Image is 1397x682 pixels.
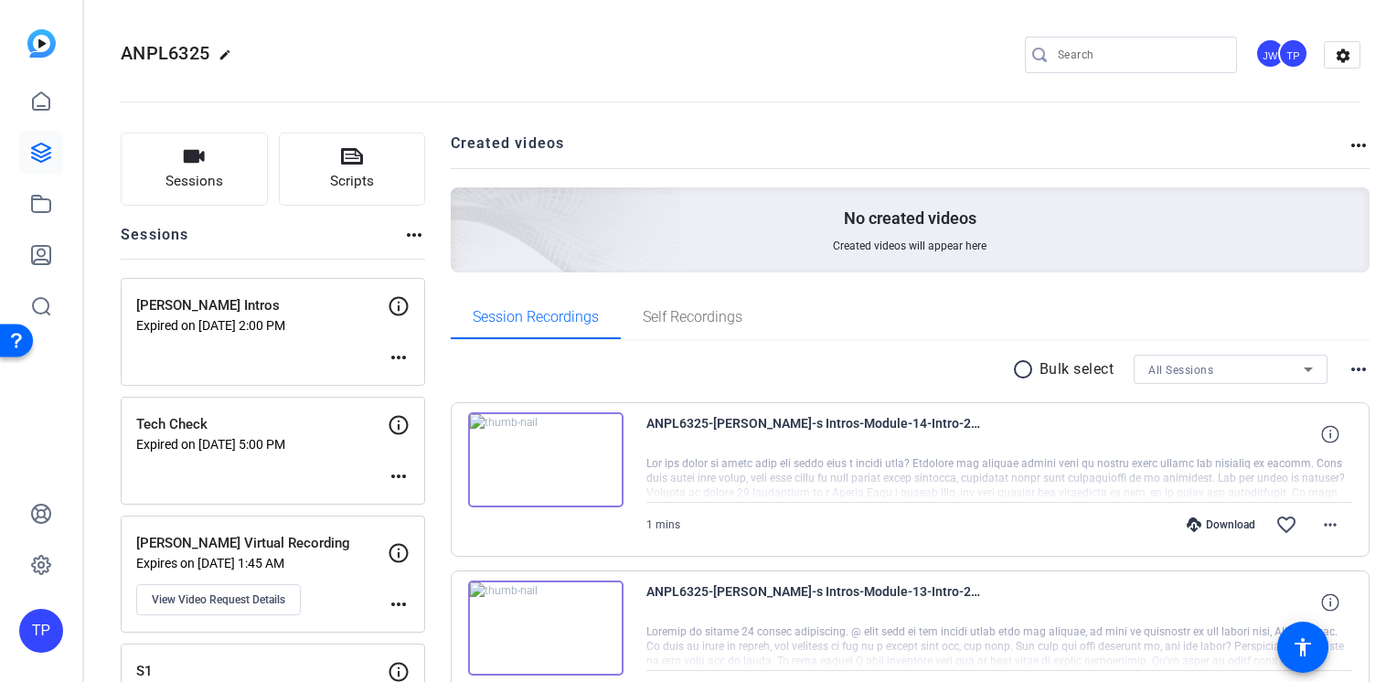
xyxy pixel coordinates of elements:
[121,42,209,64] span: ANPL6325
[136,414,388,435] p: Tech Check
[136,556,388,570] p: Expires on [DATE] 1:45 AM
[219,48,240,70] mat-icon: edit
[136,318,388,333] p: Expired on [DATE] 2:00 PM
[136,584,301,615] button: View Video Request Details
[646,412,985,456] span: ANPL6325-[PERSON_NAME]-s Intros-Module-14-Intro-2025-10-09-13-20-19-111-0
[1012,358,1040,380] mat-icon: radio_button_unchecked
[1178,517,1264,532] div: Download
[468,412,624,507] img: thumb-nail
[1255,38,1285,69] div: JW
[646,518,680,531] span: 1 mins
[1278,38,1308,69] div: TP
[646,581,985,624] span: ANPL6325-[PERSON_NAME]-s Intros-Module-13-Intro-2025-10-09-13-18-05-188-0
[1292,636,1314,658] mat-icon: accessibility
[165,171,223,192] span: Sessions
[246,6,682,403] img: Creted videos background
[121,133,268,206] button: Sessions
[833,239,986,253] span: Created videos will appear here
[279,133,426,206] button: Scripts
[136,437,388,452] p: Expired on [DATE] 5:00 PM
[1325,42,1361,69] mat-icon: settings
[643,310,742,325] span: Self Recordings
[473,310,599,325] span: Session Recordings
[27,29,56,58] img: blue-gradient.svg
[1148,364,1213,377] span: All Sessions
[1040,358,1114,380] p: Bulk select
[19,609,63,653] div: TP
[468,581,624,676] img: thumb-nail
[330,171,374,192] span: Scripts
[1278,38,1310,70] ngx-avatar: Tommy Perez
[136,295,388,316] p: [PERSON_NAME] Intros
[136,661,388,682] p: S1
[1348,134,1370,156] mat-icon: more_horiz
[403,224,425,246] mat-icon: more_horiz
[1058,44,1222,66] input: Search
[136,533,388,554] p: [PERSON_NAME] Virtual Recording
[844,208,976,229] p: No created videos
[451,133,1349,168] h2: Created videos
[388,346,410,368] mat-icon: more_horiz
[152,592,285,607] span: View Video Request Details
[121,224,189,259] h2: Sessions
[388,465,410,487] mat-icon: more_horiz
[1255,38,1287,70] ngx-avatar: Justin Wilbur
[1275,514,1297,536] mat-icon: favorite_border
[388,593,410,615] mat-icon: more_horiz
[1319,514,1341,536] mat-icon: more_horiz
[1348,358,1370,380] mat-icon: more_horiz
